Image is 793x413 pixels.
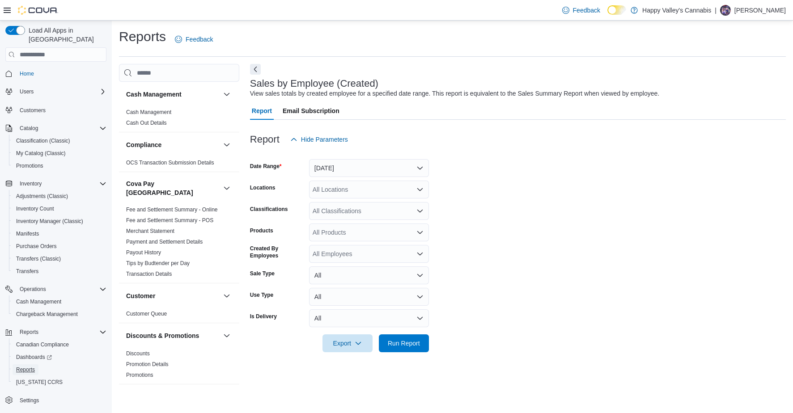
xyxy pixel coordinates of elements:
div: Compliance [119,157,239,172]
a: Transfers [13,266,42,277]
span: Feedback [573,6,600,15]
label: Sale Type [250,270,275,277]
a: Fee and Settlement Summary - POS [126,217,213,223]
button: Inventory [16,178,45,189]
button: Users [2,85,110,98]
span: Report [252,102,272,120]
a: Inventory Count [13,203,58,214]
button: [DATE] [309,159,429,177]
a: Merchant Statement [126,228,174,234]
label: Locations [250,184,276,191]
label: Is Delivery [250,313,277,320]
button: Cash Management [126,90,220,99]
span: Transfers [13,266,106,277]
span: Discounts [126,350,150,357]
span: Users [20,88,34,95]
a: Transaction Details [126,271,172,277]
span: Manifests [13,228,106,239]
button: Cova Pay [GEOGRAPHIC_DATA] [221,183,232,194]
span: Purchase Orders [16,243,57,250]
button: Next [250,64,261,75]
span: Classification (Classic) [13,135,106,146]
a: Transfers (Classic) [13,253,64,264]
span: Adjustments (Classic) [16,193,68,200]
h3: Sales by Employee (Created) [250,78,378,89]
button: Adjustments (Classic) [9,190,110,202]
span: Email Subscription [283,102,339,120]
span: Reports [16,366,35,373]
span: Promotion Details [126,361,169,368]
span: Payment and Settlement Details [126,238,203,245]
div: View sales totals by created employee for a specified date range. This report is equivalent to th... [250,89,659,98]
span: Washington CCRS [13,377,106,388]
button: Canadian Compliance [9,338,110,351]
button: Cash Management [9,295,110,308]
a: OCS Transaction Submission Details [126,160,214,166]
button: Inventory [2,177,110,190]
a: Tips by Budtender per Day [126,260,190,266]
a: Customers [16,105,49,116]
button: Settings [2,394,110,407]
label: Created By Employees [250,245,305,259]
a: Promotion Details [126,361,169,367]
button: Compliance [221,139,232,150]
span: Run Report [388,339,420,348]
button: Cash Management [221,89,232,100]
a: Manifests [13,228,42,239]
button: [US_STATE] CCRS [9,376,110,388]
span: Home [20,70,34,77]
span: Chargeback Management [13,309,106,320]
button: Manifests [9,228,110,240]
button: Cova Pay [GEOGRAPHIC_DATA] [126,179,220,197]
label: Use Type [250,291,273,299]
button: Run Report [379,334,429,352]
div: Customer [119,308,239,323]
span: My Catalog (Classic) [13,148,106,159]
button: All [309,309,429,327]
span: Transfers [16,268,38,275]
a: Dashboards [9,351,110,363]
span: Promotions [16,162,43,169]
h3: Cash Management [126,90,182,99]
a: Cash Management [126,109,171,115]
span: Merchant Statement [126,228,174,235]
a: Adjustments (Classic) [13,191,72,202]
button: Catalog [2,122,110,135]
input: Dark Mode [607,5,626,15]
span: Load All Apps in [GEOGRAPHIC_DATA] [25,26,106,44]
span: Dashboards [16,354,52,361]
button: Customer [126,291,220,300]
button: Reports [2,326,110,338]
button: Operations [2,283,110,295]
a: Cash Management [13,296,65,307]
a: Settings [16,395,42,406]
span: Payout History [126,249,161,256]
a: Classification (Classic) [13,135,74,146]
div: Cova Pay [GEOGRAPHIC_DATA] [119,204,239,283]
span: Fee and Settlement Summary - Online [126,206,218,213]
button: Chargeback Management [9,308,110,320]
span: Dashboards [13,352,106,362]
span: Inventory Manager (Classic) [16,218,83,225]
span: Inventory [20,180,42,187]
a: Canadian Compliance [13,339,72,350]
button: Promotions [9,160,110,172]
span: Cash Management [13,296,106,307]
span: My Catalog (Classic) [16,150,66,157]
span: Customer Queue [126,310,167,317]
div: Bobby Loewen [720,5,731,16]
span: Operations [20,286,46,293]
span: Inventory Count [16,205,54,212]
span: Cash Out Details [126,119,167,126]
span: Feedback [186,35,213,44]
button: Open list of options [416,207,424,215]
a: Purchase Orders [13,241,60,252]
span: Catalog [16,123,106,134]
h3: Report [250,134,280,145]
span: Customers [16,104,106,115]
span: Inventory Manager (Classic) [13,216,106,227]
a: Dashboards [13,352,55,362]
